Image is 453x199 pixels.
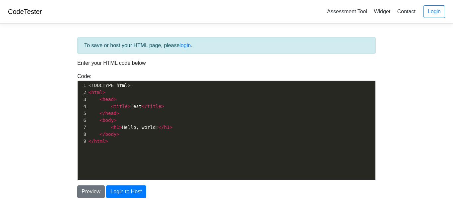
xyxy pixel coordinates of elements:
span: < [100,97,102,102]
a: Assessment Tool [324,6,370,17]
span: < [100,118,102,123]
a: CodeTester [8,8,42,15]
div: 2 [78,89,87,96]
div: 1 [78,82,87,89]
div: To save or host your HTML page, please . [77,37,376,54]
a: Login [423,5,445,18]
span: Test [89,104,164,109]
span: </ [100,132,105,137]
span: > [161,104,164,109]
span: < [111,104,113,109]
p: Enter your HTML code below [77,59,376,67]
span: </ [100,111,105,116]
a: Widget [371,6,393,17]
span: > [169,125,172,130]
span: html [91,90,102,95]
button: Login to Host [106,185,146,198]
span: > [128,104,130,109]
span: > [102,90,105,95]
a: login [180,43,191,48]
span: < [89,90,91,95]
span: </ [142,104,147,109]
span: title [147,104,161,109]
a: Contact [395,6,418,17]
span: <!DOCTYPE html> [89,83,130,88]
div: 6 [78,117,87,124]
div: 5 [78,110,87,117]
span: html [94,139,105,144]
div: Code: [72,72,381,180]
span: < [111,125,113,130]
span: Hello, world! [89,125,172,130]
span: > [119,125,122,130]
button: Preview [77,185,105,198]
div: 7 [78,124,87,131]
span: > [116,132,119,137]
div: 8 [78,131,87,138]
span: </ [89,139,94,144]
span: </ [159,125,164,130]
span: h1 [164,125,170,130]
span: > [105,139,108,144]
span: body [102,118,114,123]
div: 9 [78,138,87,145]
span: > [116,111,119,116]
span: body [105,132,117,137]
span: h1 [114,125,119,130]
div: 3 [78,96,87,103]
span: > [114,118,116,123]
span: > [114,97,116,102]
div: 4 [78,103,87,110]
span: head [102,97,114,102]
span: title [114,104,128,109]
span: head [105,111,117,116]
